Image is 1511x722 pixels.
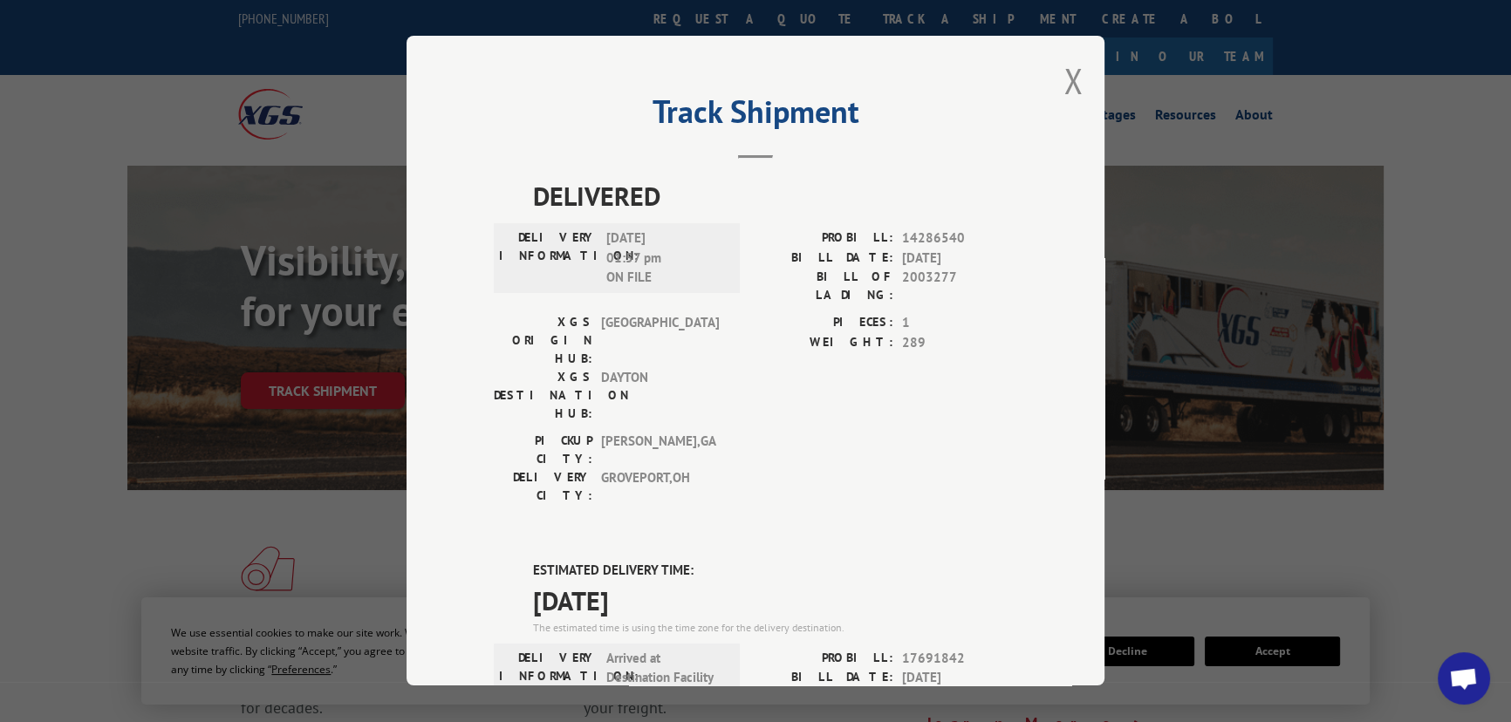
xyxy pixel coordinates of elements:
[1063,58,1083,104] button: Close modal
[533,620,1017,636] div: The estimated time is using the time zone for the delivery destination.
[533,176,1017,215] span: DELIVERED
[902,333,1017,353] span: 289
[533,561,1017,581] label: ESTIMATED DELIVERY TIME:
[601,313,719,368] span: [GEOGRAPHIC_DATA]
[755,649,893,669] label: PROBILL:
[606,649,724,688] span: Arrived at Destination Facility
[499,649,598,688] label: DELIVERY INFORMATION:
[601,468,719,505] span: GROVEPORT , OH
[902,249,1017,269] span: [DATE]
[755,313,893,333] label: PIECES:
[902,668,1017,688] span: [DATE]
[601,432,719,468] span: [PERSON_NAME] , GA
[1438,652,1490,705] div: Open chat
[606,228,724,288] span: [DATE] 01:57 pm ON FILE
[902,268,1017,304] span: 2003277
[494,432,592,468] label: PICKUP CITY:
[494,99,1017,133] h2: Track Shipment
[902,313,1017,333] span: 1
[902,649,1017,669] span: 17691842
[494,368,592,423] label: XGS DESTINATION HUB:
[755,268,893,304] label: BILL OF LADING:
[494,468,592,505] label: DELIVERY CITY:
[601,368,719,423] span: DAYTON
[755,249,893,269] label: BILL DATE:
[902,228,1017,249] span: 14286540
[533,581,1017,620] span: [DATE]
[755,668,893,688] label: BILL DATE:
[494,313,592,368] label: XGS ORIGIN HUB:
[755,333,893,353] label: WEIGHT:
[499,228,598,288] label: DELIVERY INFORMATION:
[755,228,893,249] label: PROBILL:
